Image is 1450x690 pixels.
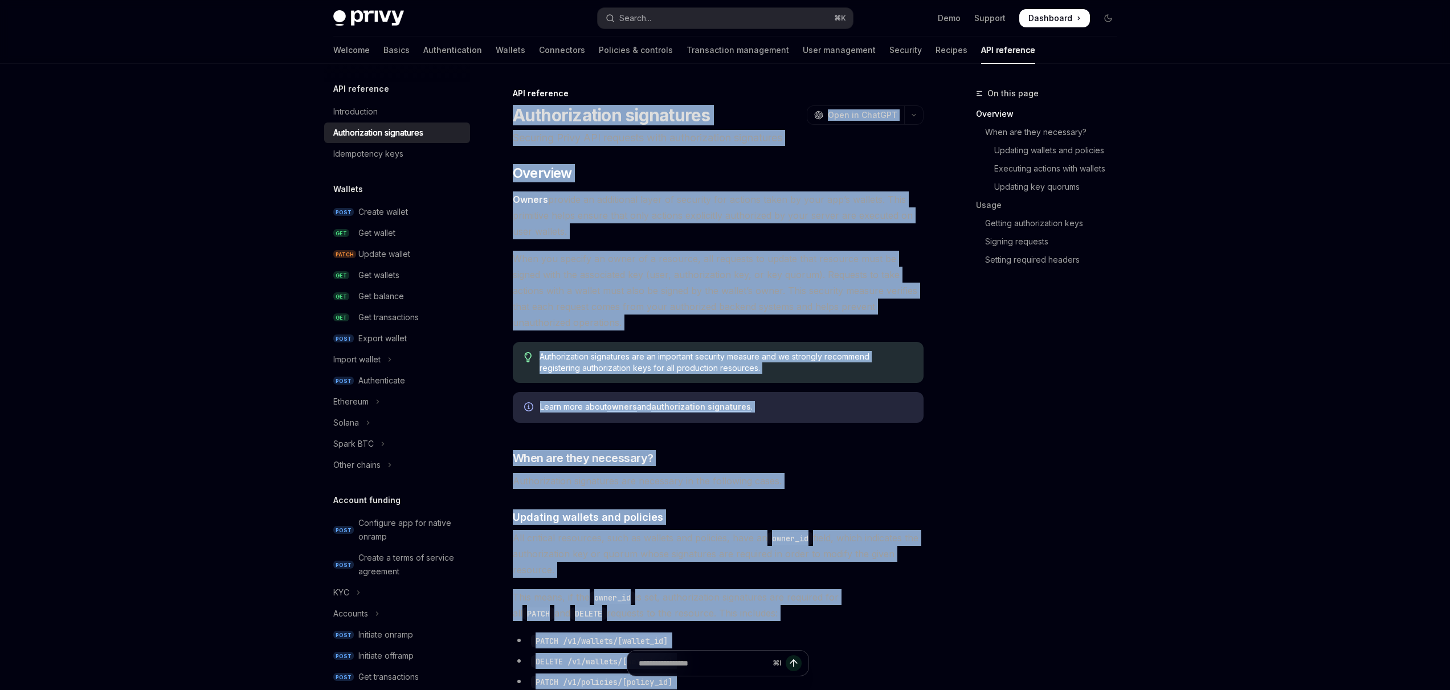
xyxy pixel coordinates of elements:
[540,351,912,374] span: Authorization signatures are an important security measure and we strongly recommend registering ...
[976,196,1126,214] a: Usage
[358,649,414,663] div: Initiate offramp
[324,223,470,243] a: GETGet wallet
[358,516,463,544] div: Configure app for native onramp
[599,36,673,64] a: Policies & controls
[333,673,354,681] span: POST
[333,631,354,639] span: POST
[513,530,924,578] span: All critical resources, such as wallets and policies, have an field, which indicates the authoriz...
[423,36,482,64] a: Authentication
[1099,9,1117,27] button: Toggle dark mode
[324,349,470,370] button: Toggle Import wallet section
[1028,13,1072,24] span: Dashboard
[333,10,404,26] img: dark logo
[324,513,470,547] a: POSTConfigure app for native onramp
[513,105,710,125] h1: Authorization signatures
[786,655,802,671] button: Send message
[619,11,651,25] div: Search...
[333,526,354,534] span: POST
[358,374,405,387] div: Authenticate
[333,561,354,569] span: POST
[333,292,349,301] span: GET
[333,36,370,64] a: Welcome
[513,251,924,330] span: When you specify an owner of a resource, all requests to update that resource must be signed with...
[358,289,404,303] div: Get balance
[540,401,912,413] span: Learn more about and .
[358,247,410,261] div: Update wallet
[531,635,672,647] code: PATCH /v1/wallets/[wallet_id]
[767,532,813,545] code: owner_id
[524,352,532,362] svg: Tip
[976,232,1126,251] a: Signing requests
[803,36,876,64] a: User management
[651,402,751,412] a: authorization signatures
[358,226,395,240] div: Get wallet
[324,101,470,122] a: Introduction
[976,105,1126,123] a: Overview
[976,160,1126,178] a: Executing actions with wallets
[333,395,369,409] div: Ethereum
[807,105,904,125] button: Open in ChatGPT
[383,36,410,64] a: Basics
[324,455,470,475] button: Toggle Other chains section
[324,328,470,349] a: POSTExport wallet
[513,589,924,621] span: This means, if the is set, authorization signatures are required for all and requests to the reso...
[333,250,356,259] span: PATCH
[324,123,470,143] a: Authorization signatures
[333,105,378,119] div: Introduction
[324,265,470,285] a: GETGet wallets
[333,652,354,660] span: POST
[324,286,470,307] a: GETGet balance
[333,126,423,140] div: Authorization signatures
[513,164,572,182] span: Overview
[324,603,470,624] button: Toggle Accounts section
[333,586,349,599] div: KYC
[333,607,368,620] div: Accounts
[358,332,407,345] div: Export wallet
[889,36,922,64] a: Security
[590,591,635,604] code: owner_id
[324,624,470,645] a: POSTInitiate onramp
[324,646,470,666] a: POSTInitiate offramp
[324,582,470,603] button: Toggle KYC section
[333,229,349,238] span: GET
[324,434,470,454] button: Toggle Spark BTC section
[324,413,470,433] button: Toggle Solana section
[324,307,470,328] a: GETGet transactions
[513,509,663,525] span: Updating wallets and policies
[358,551,463,578] div: Create a terms of service agreement
[333,147,403,161] div: Idempotency keys
[324,667,470,687] a: POSTGet transactions
[324,370,470,391] a: POSTAuthenticate
[513,88,924,99] div: API reference
[333,82,389,96] h5: API reference
[976,251,1126,269] a: Setting required headers
[513,130,924,146] p: Securing Privy API requests with authorization signatures
[938,13,961,24] a: Demo
[1019,9,1090,27] a: Dashboard
[976,178,1126,196] a: Updating key quorums
[981,36,1035,64] a: API reference
[324,244,470,264] a: PATCHUpdate wallet
[333,208,354,217] span: POST
[333,437,374,451] div: Spark BTC
[976,141,1126,160] a: Updating wallets and policies
[358,670,419,684] div: Get transactions
[598,8,853,28] button: Open search
[333,353,381,366] div: Import wallet
[639,651,768,676] input: Ask a question...
[522,607,554,620] code: PATCH
[324,391,470,412] button: Toggle Ethereum section
[324,548,470,582] a: POSTCreate a terms of service agreement
[358,311,419,324] div: Get transactions
[333,334,354,343] span: POST
[513,191,924,239] span: provide an additional layer of security for actions taken by your app’s wallets. This primitive h...
[333,377,354,385] span: POST
[496,36,525,64] a: Wallets
[513,194,548,206] a: Owners
[976,214,1126,232] a: Getting authorization keys
[324,144,470,164] a: Idempotency keys
[987,87,1039,100] span: On this page
[687,36,789,64] a: Transaction management
[333,313,349,322] span: GET
[539,36,585,64] a: Connectors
